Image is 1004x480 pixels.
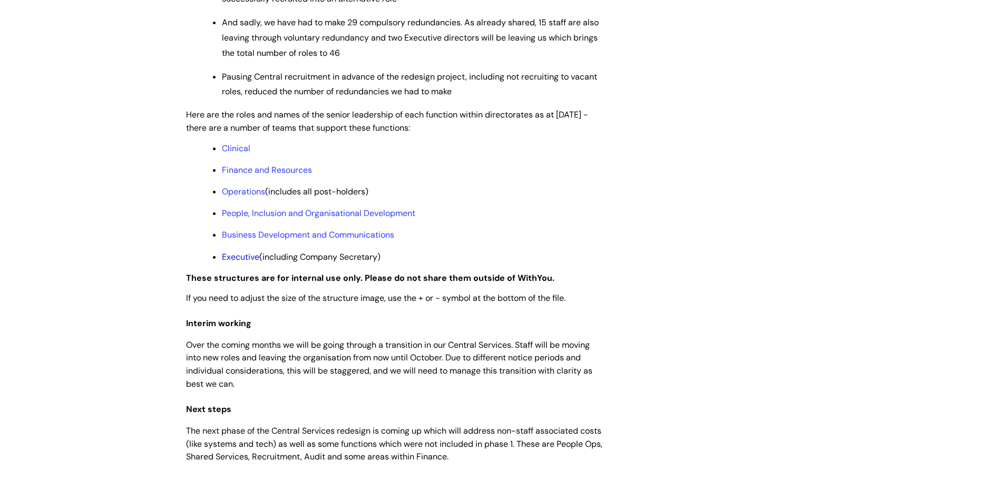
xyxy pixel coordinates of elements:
[186,109,588,133] span: Here are the roles and names of the senior leadership of each function within directorates as at ...
[186,339,592,389] span: Over the coming months we will be going through a transition in our Central Services. Staff will ...
[222,251,259,262] a: Executive
[186,318,251,329] span: Interim working
[222,164,312,175] a: Finance and Resources
[186,292,566,303] span: If you need to adjust the size of the structure image, use the + or - symbol at the bottom of the...
[222,251,381,262] span: (including Company Secretary)
[222,143,250,154] a: Clinical
[186,425,602,463] span: The next phase of the Central Services redesign is coming up which will address non-staff associa...
[222,208,415,219] a: People, Inclusion and Organisational Development
[222,70,602,100] p: Pausing Central recruitment in advance of the redesign project, including not recruiting to vacan...
[186,404,231,415] span: Next steps
[186,272,554,283] strong: These structures are for internal use only. Please do not share them outside of WithYou.
[222,186,265,197] a: Operations
[222,229,394,240] a: Business Development and Communications
[222,186,368,197] span: (includes all post-holders)
[222,15,602,61] p: And sadly, we have had to make 29 compulsory redundancies. As already shared, 15 staff are also l...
